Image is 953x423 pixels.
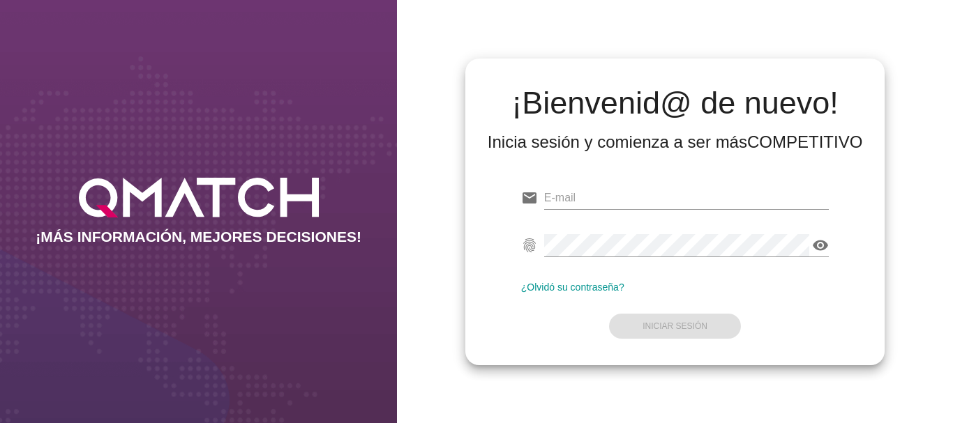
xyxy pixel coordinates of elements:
i: fingerprint [521,237,538,254]
i: visibility [812,237,829,254]
h2: ¡Bienvenid@ de nuevo! [488,86,863,120]
i: email [521,190,538,206]
input: E-mail [544,187,830,209]
strong: COMPETITIVO [747,132,862,151]
a: ¿Olvidó su contraseña? [521,282,624,293]
h2: ¡MÁS INFORMACIÓN, MEJORES DECISIONES! [36,229,361,245]
div: Inicia sesión y comienza a ser más [488,131,863,153]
